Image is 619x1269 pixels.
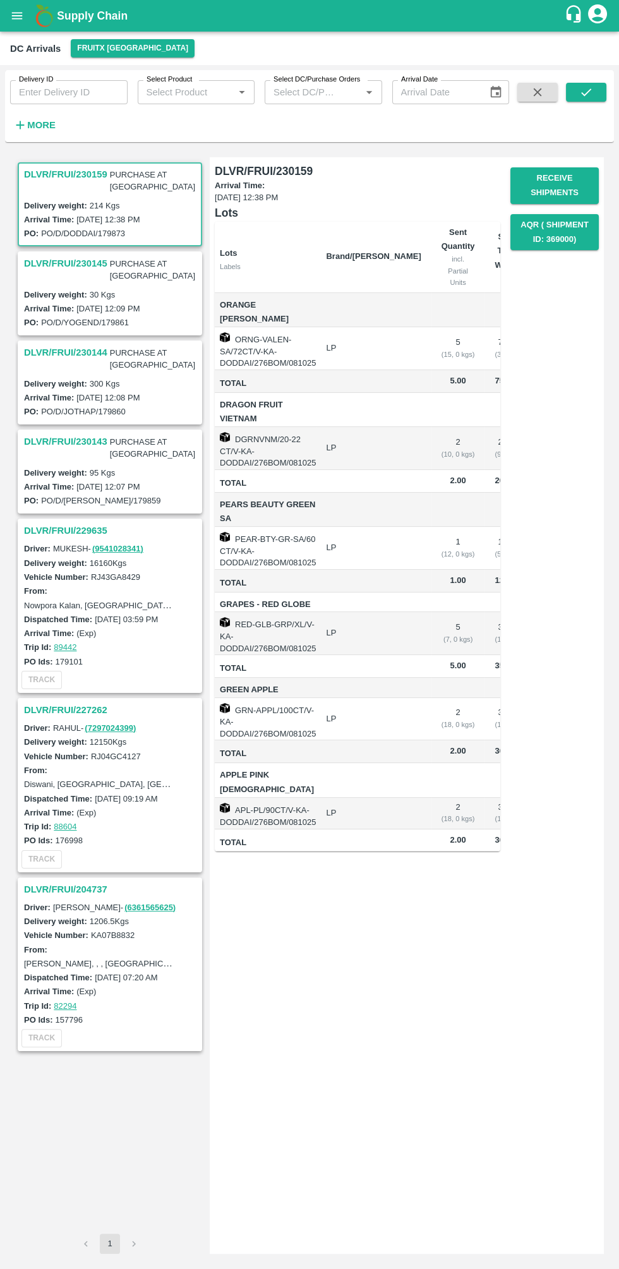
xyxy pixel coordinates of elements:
label: PO/D/DODDAI/179873 [41,229,125,238]
span: Orange [PERSON_NAME] [220,298,316,327]
label: Dispatched Time: [24,973,92,982]
label: Delivery weight: [24,379,87,388]
span: 36.00 Kg [495,835,527,845]
label: Arrival Date [401,75,438,85]
td: 5 [431,327,485,370]
td: LP [316,427,431,470]
a: 88604 [54,822,76,831]
label: 179101 [56,657,83,666]
td: 75 kg [484,327,529,370]
img: box [220,332,230,342]
label: PO: [24,318,39,327]
td: GRN-APPL/100CT/V-KA-DODDAI/276BOM/081025 [215,698,316,741]
input: Arrival Date [392,80,479,104]
img: box [220,803,230,813]
label: PO Ids: [24,657,53,666]
label: [DATE] 12:09 PM [76,304,140,313]
td: 12 kg [484,527,529,570]
label: PO: [24,407,39,416]
button: page 1 [100,1234,120,1254]
label: Trip Id: [24,642,51,652]
div: ( 12, 0 kgs) [442,548,475,560]
span: Apple Pink [DEMOGRAPHIC_DATA] [220,768,316,797]
td: 1 [431,527,485,570]
div: ( 9.35 %) [495,448,519,460]
label: PO/D/YOGEND/179861 [41,318,129,327]
h6: DLVR/FRUI/230159 [215,162,500,180]
span: Dragon Fruit Vietnam [220,398,316,427]
span: 12.00 Kg [495,575,527,585]
b: Supply Chain [57,9,128,22]
label: Delivery weight: [24,917,87,926]
div: Labels [220,261,316,272]
span: 20.00 Kg [495,476,527,485]
label: Trip Id: [24,822,51,831]
label: KA07B8832 [91,930,135,940]
a: 89442 [54,642,76,652]
span: Total [220,476,316,491]
td: 2 [431,698,485,741]
label: Arrival Time: [24,987,74,996]
td: 2 [431,427,485,470]
div: Kgs [495,272,519,284]
span: Total [220,576,316,591]
input: Select DC/Purchase Orders [268,84,341,100]
label: (Exp) [76,987,96,996]
label: Arrival Time: [24,482,74,491]
img: box [220,432,230,442]
td: APL-PL/90CT/V-KA-DODDAI/276BOM/081025 [215,798,316,829]
label: Vehicle Number: [24,752,88,761]
label: [DATE] 07:20 AM [95,973,157,982]
label: Nowpora Kalan, [GEOGRAPHIC_DATA], [GEOGRAPHIC_DATA], [GEOGRAPHIC_DATA] [24,600,351,610]
label: Arrival Time: [24,304,74,313]
label: Diswani, [GEOGRAPHIC_DATA], [GEOGRAPHIC_DATA] , [GEOGRAPHIC_DATA] [24,779,325,789]
h3: DLVR/FRUI/230143 [24,433,107,450]
label: [DATE] 12:08 PM [76,393,140,402]
label: 95 Kgs [90,468,115,478]
span: Green Apple [220,683,316,697]
button: AQR ( Shipment Id: 369000) [510,214,599,251]
label: RJ43GA8429 [91,572,140,582]
div: ( 16.36 %) [495,634,519,645]
label: 16160 Kgs [90,558,127,568]
input: Select Product [141,84,231,100]
span: [DATE] 12:38 PM [215,192,500,204]
h3: DLVR/FRUI/230145 [24,255,107,272]
div: ( 15, 0 kgs) [442,349,475,360]
td: PEAR-BTY-GR-SA/60 CT/V-KA-DODDAI/276BOM/081025 [215,527,316,570]
span: Total [220,747,316,761]
a: (6361565625) [124,903,176,912]
h3: DLVR/FRUI/230144 [24,344,107,361]
label: From: [24,586,47,596]
label: Delivery weight: [24,737,87,747]
span: Total [220,836,316,850]
label: Select DC/Purchase Orders [273,75,360,85]
td: ORNG-VALEN-SA/72CT/V-KA-DODDAI/276BOM/081025 [215,327,316,370]
label: 300 Kgs [90,379,120,388]
button: Open [361,84,377,100]
strong: More [27,120,56,130]
label: PO/D/JOTHAP/179860 [41,407,126,416]
label: [DATE] 09:19 AM [95,794,157,803]
span: [PERSON_NAME] - [53,903,177,912]
img: box [220,703,230,713]
span: 2.00 [442,474,475,488]
label: Arrival Time: [24,628,74,638]
label: Delivery weight: [24,468,87,478]
span: 1.00 [442,574,475,588]
label: [DATE] 12:07 PM [76,482,140,491]
span: 36.00 Kg [495,746,527,755]
nav: pagination navigation [74,1234,146,1254]
label: Trip Id: [24,1001,51,1011]
div: ( 16.82 %) [495,719,519,730]
img: box [220,532,230,542]
label: 12150 Kgs [90,737,127,747]
img: logo [32,3,57,28]
label: From: [24,945,47,954]
label: Select Product [147,75,192,85]
span: 35.00 Kg [495,661,527,670]
a: (9541028341) [92,544,143,553]
label: 1206.5 Kgs [90,917,129,926]
h3: DLVR/FRUI/229635 [24,522,200,539]
span: Grapes - Red Globe [220,598,316,612]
